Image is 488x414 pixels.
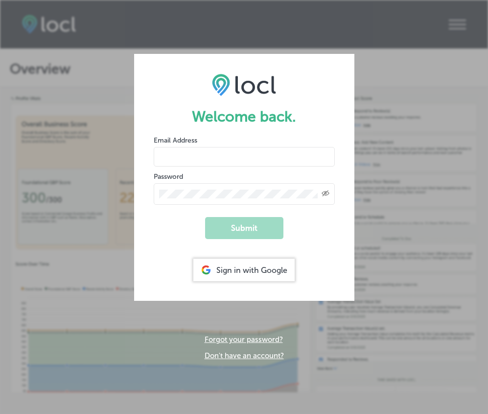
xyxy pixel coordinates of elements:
button: Submit [205,217,283,239]
h1: Welcome back. [154,108,335,125]
label: Email Address [154,136,197,145]
a: Don't have an account? [205,351,284,360]
img: LOCL logo [212,73,276,96]
label: Password [154,172,183,181]
span: Toggle password visibility [322,190,329,198]
div: Sign in with Google [193,259,295,281]
a: Forgot your password? [205,335,283,344]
